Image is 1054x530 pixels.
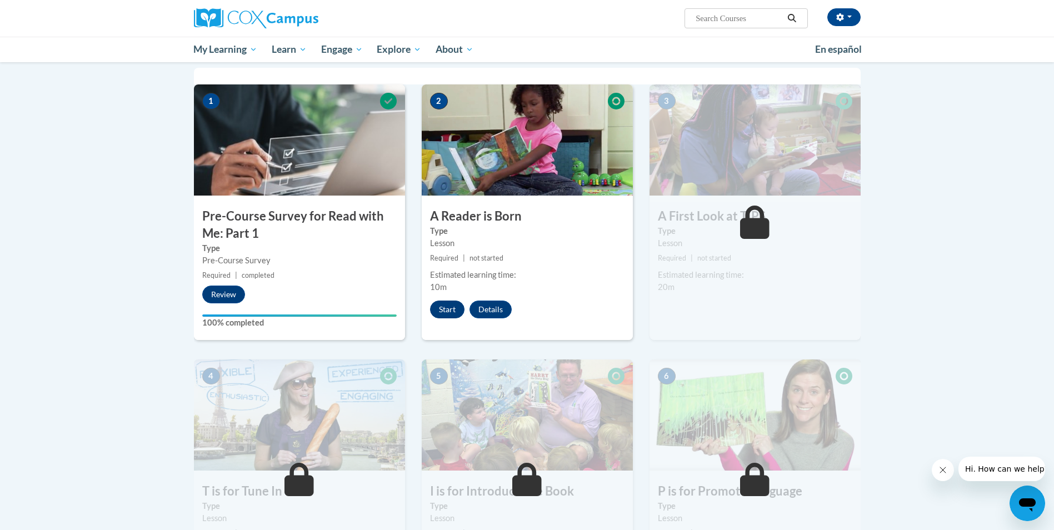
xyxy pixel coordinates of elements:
[430,512,625,524] div: Lesson
[827,8,861,26] button: Account Settings
[958,457,1045,481] iframe: Message from company
[658,93,676,109] span: 3
[463,254,465,262] span: |
[369,37,428,62] a: Explore
[430,225,625,237] label: Type
[272,43,307,56] span: Learn
[691,254,693,262] span: |
[658,254,686,262] span: Required
[422,359,633,471] img: Course Image
[194,483,405,500] h3: T is for Tune In
[658,500,852,512] label: Type
[202,242,397,254] label: Type
[650,84,861,196] img: Course Image
[202,286,245,303] button: Review
[658,237,852,249] div: Lesson
[430,269,625,281] div: Estimated learning time:
[650,359,861,471] img: Course Image
[202,314,397,317] div: Your progress
[815,43,862,55] span: En español
[264,37,314,62] a: Learn
[194,8,405,28] a: Cox Campus
[658,368,676,384] span: 6
[650,483,861,500] h3: P is for Promote Language
[430,93,448,109] span: 2
[430,368,448,384] span: 5
[202,254,397,267] div: Pre-Course Survey
[658,282,675,292] span: 20m
[469,301,512,318] button: Details
[430,282,447,292] span: 10m
[187,37,265,62] a: My Learning
[202,317,397,329] label: 100% completed
[235,271,237,279] span: |
[697,254,731,262] span: not started
[194,359,405,471] img: Course Image
[194,208,405,242] h3: Pre-Course Survey for Read with Me: Part 1
[422,84,633,196] img: Course Image
[321,43,363,56] span: Engage
[1010,486,1045,521] iframe: Button to launch messaging window
[428,37,481,62] a: About
[430,237,625,249] div: Lesson
[202,500,397,512] label: Type
[932,459,954,481] iframe: Close message
[377,43,421,56] span: Explore
[242,271,274,279] span: completed
[7,8,90,17] span: Hi. How can we help?
[808,38,869,61] a: En español
[658,225,852,237] label: Type
[314,37,370,62] a: Engage
[430,500,625,512] label: Type
[430,301,464,318] button: Start
[202,512,397,524] div: Lesson
[202,271,231,279] span: Required
[658,269,852,281] div: Estimated learning time:
[422,483,633,500] h3: I is for Introduce the Book
[194,84,405,196] img: Course Image
[193,43,257,56] span: My Learning
[695,12,783,25] input: Search Courses
[430,254,458,262] span: Required
[177,37,877,62] div: Main menu
[436,43,473,56] span: About
[783,12,800,25] button: Search
[650,208,861,225] h3: A First Look at TIPS
[202,368,220,384] span: 4
[469,254,503,262] span: not started
[202,93,220,109] span: 1
[422,208,633,225] h3: A Reader is Born
[194,8,318,28] img: Cox Campus
[658,512,852,524] div: Lesson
